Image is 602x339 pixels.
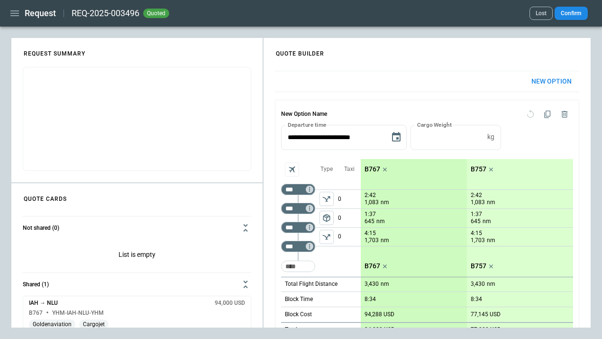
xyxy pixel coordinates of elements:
[25,8,56,19] h1: Request
[365,165,380,173] p: B767
[281,203,315,214] div: Too short
[524,71,579,92] button: New Option
[281,106,327,123] h6: New Option Name
[319,230,334,244] span: Type of sector
[487,280,495,288] p: nm
[12,40,97,62] h4: REQUEST SUMMARY
[471,165,486,173] p: B757
[365,281,379,288] p: 3,430
[529,7,553,20] button: Lost
[319,192,334,206] button: left aligned
[52,310,104,316] h6: YHM-IAH-NLU-YHM
[29,310,43,316] h6: B767
[471,192,482,199] p: 2:42
[381,280,389,288] p: nm
[556,106,573,123] span: Delete quote option
[471,262,486,270] p: B757
[319,192,334,206] span: Type of sector
[365,230,376,237] p: 4:15
[281,222,315,233] div: Too short
[322,213,331,223] span: package_2
[471,198,485,207] p: 1,083
[285,311,312,319] p: Block Cost
[285,327,297,333] h6: Total
[381,236,389,245] p: nm
[338,228,361,246] p: 0
[23,239,251,273] p: List is empty
[285,280,337,288] p: Total Flight Distance
[539,106,556,123] span: Duplicate quote option
[365,296,376,303] p: 8:34
[555,7,588,20] button: Confirm
[23,282,49,288] h6: Shared (1)
[365,236,379,245] p: 1,703
[365,198,379,207] p: 1,083
[365,311,394,318] p: 94,288 USD
[365,192,376,199] p: 2:42
[319,211,334,225] span: Type of sector
[23,225,59,231] h6: Not shared (0)
[23,273,251,296] button: Shared (1)
[319,211,334,225] button: left aligned
[288,121,327,129] label: Departure time
[471,236,485,245] p: 1,703
[281,241,315,252] div: Too short
[471,296,482,303] p: 8:34
[23,239,251,273] div: Not shared (0)
[471,211,482,218] p: 1:37
[417,121,452,129] label: Cargo Weight
[483,217,491,226] p: nm
[215,300,245,306] h6: 94,000 USD
[281,261,315,272] div: Too short
[285,162,299,177] span: Aircraft selection
[522,106,539,123] span: Reset quote option
[471,311,501,318] p: 77,145 USD
[471,230,482,237] p: 4:15
[145,10,167,17] span: quoted
[487,236,495,245] p: nm
[338,190,361,208] p: 0
[387,128,406,147] button: Choose date, selected date is Aug 15, 2025
[320,165,333,173] p: Type
[344,165,355,173] p: Taxi
[471,326,501,333] p: 77,000 USD
[471,281,485,288] p: 3,430
[285,295,313,303] p: Block Time
[365,326,395,333] p: 94,000 USD
[79,321,109,328] span: Cargojet
[487,133,494,141] p: kg
[365,211,376,218] p: 1:37
[338,209,361,227] p: 0
[265,40,336,62] h4: QUOTE BUILDER
[471,217,481,226] p: 645
[365,262,380,270] p: B767
[29,300,58,306] h6: IAH → NLU
[29,321,75,328] span: Goldenaviation
[319,230,334,244] button: left aligned
[23,217,251,239] button: Not shared (0)
[12,186,78,207] h4: QUOTE CARDS
[72,8,139,19] h2: REQ-2025-003496
[381,198,389,207] p: nm
[376,217,385,226] p: nm
[365,217,374,226] p: 645
[487,198,495,207] p: nm
[281,184,315,195] div: Too short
